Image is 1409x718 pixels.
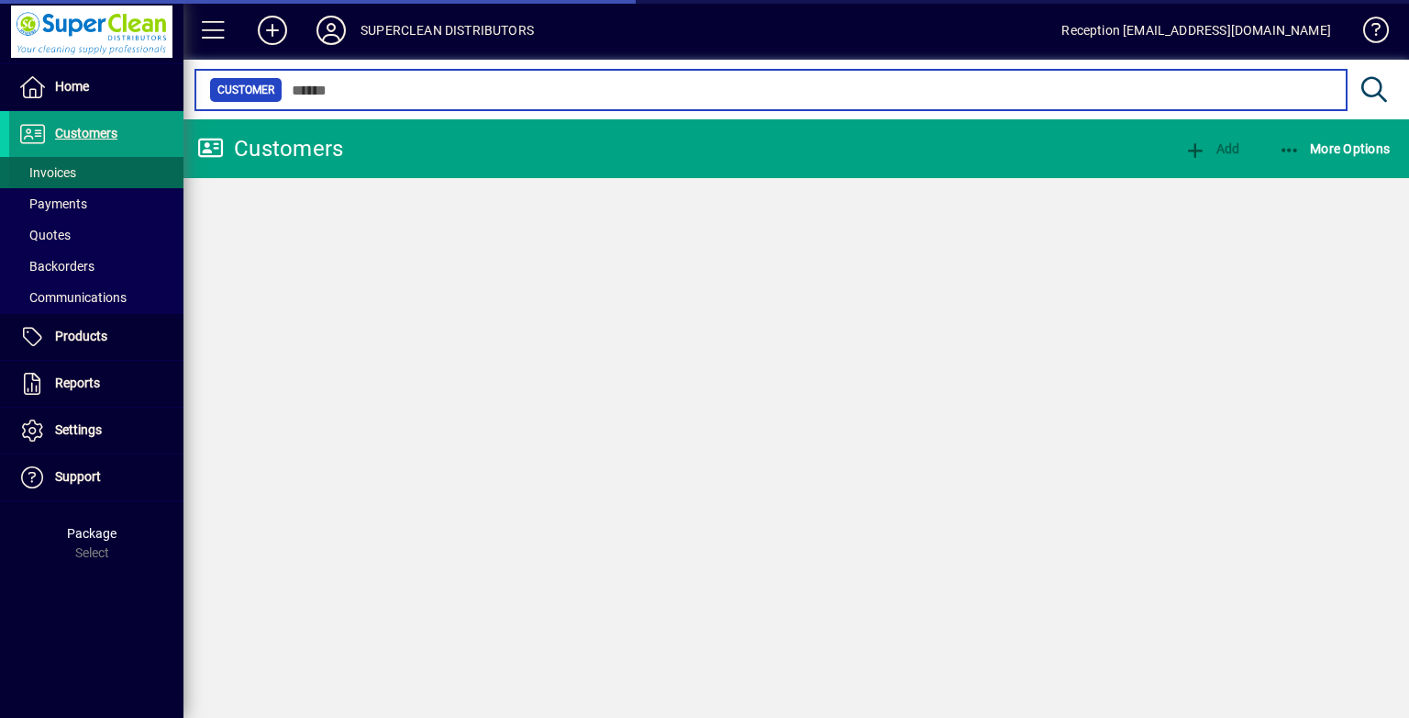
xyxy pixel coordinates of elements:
span: Customer [217,81,274,99]
a: Products [9,314,183,360]
span: Home [55,79,89,94]
a: Home [9,64,183,110]
span: Quotes [18,228,71,242]
a: Payments [9,188,183,219]
a: Knowledge Base [1349,4,1386,63]
div: SUPERCLEAN DISTRIBUTORS [361,16,534,45]
span: Support [55,469,101,484]
button: Add [243,14,302,47]
span: Settings [55,422,102,437]
a: Communications [9,282,183,313]
a: Backorders [9,251,183,282]
span: Add [1184,141,1239,156]
span: Products [55,329,107,343]
button: Add [1180,132,1244,165]
span: Invoices [18,165,76,180]
a: Settings [9,408,183,454]
span: More Options [1279,141,1391,156]
button: Profile [302,14,361,47]
div: Customers [197,134,343,163]
span: Backorders [18,259,94,274]
span: Payments [18,196,87,211]
span: Customers [55,126,117,140]
span: Communications [18,290,127,305]
div: Reception [EMAIL_ADDRESS][DOMAIN_NAME] [1061,16,1331,45]
a: Quotes [9,219,183,251]
a: Support [9,454,183,500]
a: Invoices [9,157,183,188]
button: More Options [1274,132,1395,165]
a: Reports [9,361,183,407]
span: Reports [55,376,100,390]
span: Package [67,526,116,541]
